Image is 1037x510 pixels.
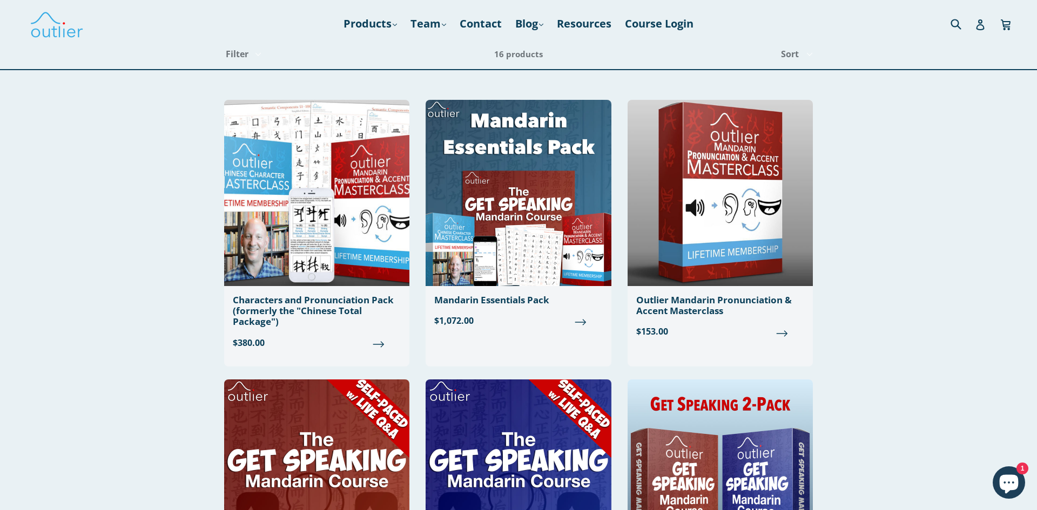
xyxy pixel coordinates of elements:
a: Team [405,14,452,33]
a: Resources [551,14,617,33]
img: Outlier Linguistics [30,8,84,39]
input: Search [948,12,978,35]
a: Blog [510,14,549,33]
a: Course Login [619,14,699,33]
inbox-online-store-chat: Shopify online store chat [989,466,1028,501]
div: Mandarin Essentials Pack [434,295,602,305]
a: Mandarin Essentials Pack $1,072.00 [426,100,611,336]
a: Contact [454,14,507,33]
img: Mandarin Essentials Pack [426,100,611,286]
div: Characters and Pronunciation Pack (formerly the "Chinese Total Package") [233,295,401,328]
span: 16 products [494,49,543,59]
a: Characters and Pronunciation Pack (formerly the "Chinese Total Package") $380.00 [224,100,409,358]
a: Products [338,14,402,33]
div: Outlier Mandarin Pronunciation & Accent Masterclass [636,295,804,317]
a: Outlier Mandarin Pronunciation & Accent Masterclass $153.00 [628,100,813,347]
img: Chinese Total Package Outlier Linguistics [224,100,409,286]
span: $380.00 [233,336,401,349]
span: $153.00 [636,325,804,338]
span: $1,072.00 [434,314,602,327]
img: Outlier Mandarin Pronunciation & Accent Masterclass Outlier Linguistics [628,100,813,286]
